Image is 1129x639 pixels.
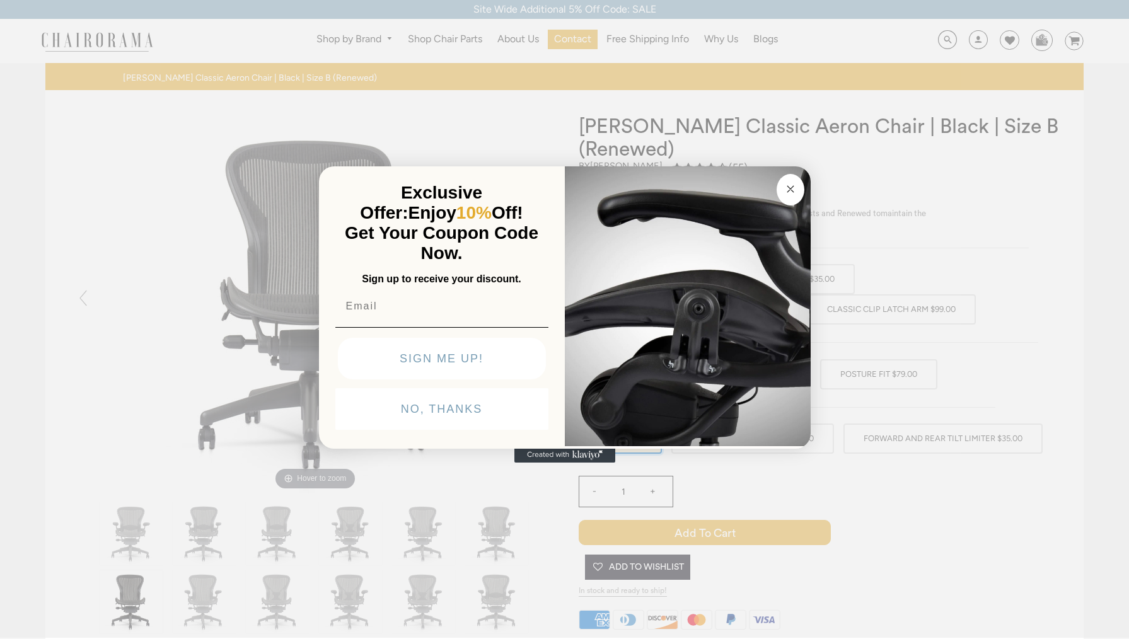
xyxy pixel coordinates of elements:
[345,223,538,263] span: Get Your Coupon Code Now.
[335,294,548,319] input: Email
[456,203,492,222] span: 10%
[338,338,546,379] button: SIGN ME UP!
[777,174,804,205] button: Close dialog
[408,203,523,222] span: Enjoy Off!
[957,558,1123,617] iframe: Tidio Chat
[565,164,811,446] img: 92d77583-a095-41f6-84e7-858462e0427a.jpeg
[362,273,521,284] span: Sign up to receive your discount.
[335,327,548,328] img: underline
[514,447,615,463] a: Created with Klaviyo - opens in a new tab
[360,183,482,222] span: Exclusive Offer:
[335,388,548,430] button: NO, THANKS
